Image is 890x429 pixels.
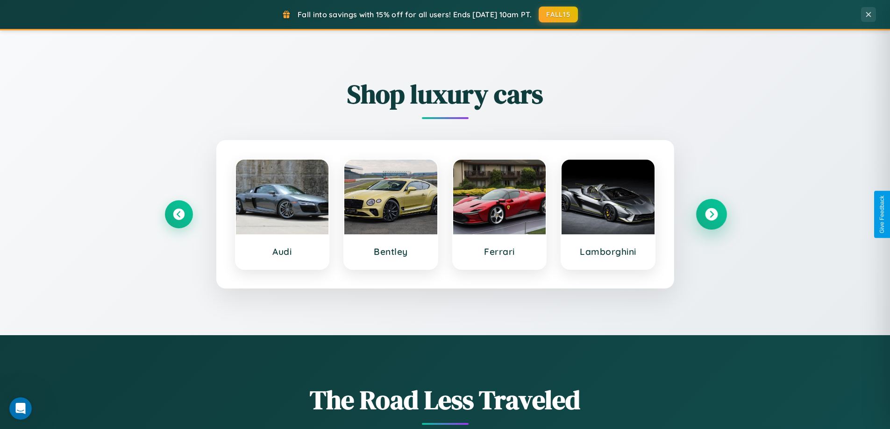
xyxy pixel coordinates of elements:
[165,76,726,112] h2: Shop luxury cars
[245,246,320,257] h3: Audi
[571,246,645,257] h3: Lamborghini
[9,397,32,420] iframe: Intercom live chat
[298,10,532,19] span: Fall into savings with 15% off for all users! Ends [DATE] 10am PT.
[354,246,428,257] h3: Bentley
[539,7,578,22] button: FALL15
[463,246,537,257] h3: Ferrari
[165,382,726,418] h1: The Road Less Traveled
[879,196,885,233] div: Give Feedback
